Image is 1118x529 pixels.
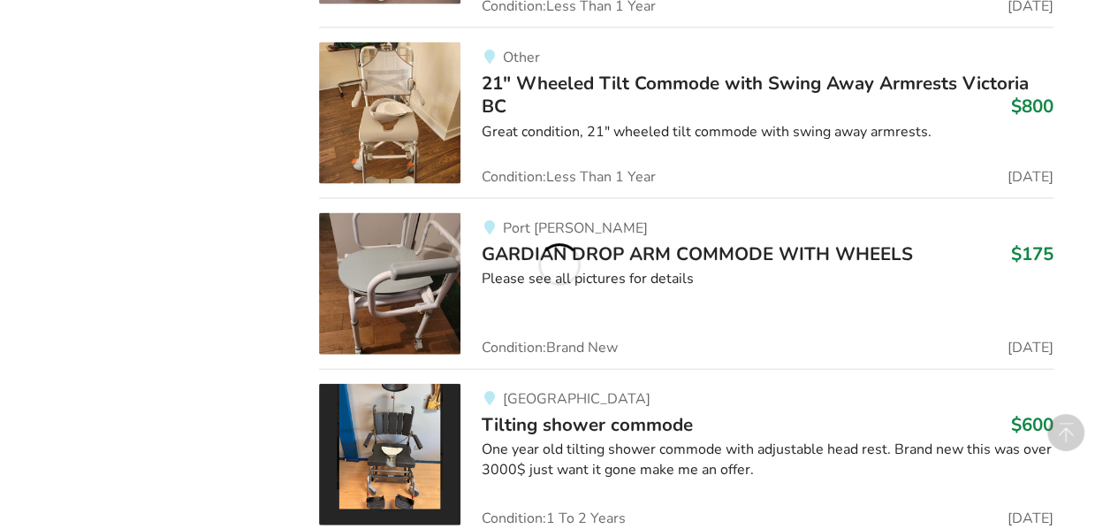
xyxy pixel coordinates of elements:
[1008,511,1053,525] span: [DATE]
[482,412,693,437] span: Tilting shower commode
[482,122,1053,142] div: Great condition, 21" wheeled tilt commode with swing away armrests.
[482,71,1029,119] span: 21" Wheeled Tilt Commode with Swing Away Armrests Victoria BC
[1008,341,1053,355] span: [DATE]
[319,27,1053,198] a: bathroom safety-21" wheeled tilt commode with swing away armrests victoria bcOther21" Wheeled Til...
[482,511,626,525] span: Condition: 1 To 2 Years
[482,269,1053,289] div: Please see all pictures for details
[482,440,1053,480] div: One year old tilting shower commode with adjustable head rest. Brand new this was over 3000$ just...
[319,384,460,525] img: bathroom safety-tilting shower commode
[319,213,460,355] img: bathroom safety-gardian drop arm commode with wheels
[1011,95,1053,118] h3: $800
[502,389,650,409] span: [GEOGRAPHIC_DATA]
[502,218,647,238] span: Port [PERSON_NAME]
[502,48,539,67] span: Other
[482,241,913,266] span: GARDIAN DROP ARM COMMODE WITH WHEELS
[482,170,656,184] span: Condition: Less Than 1 Year
[319,42,460,184] img: bathroom safety-21" wheeled tilt commode with swing away armrests victoria bc
[319,198,1053,369] a: bathroom safety-gardian drop arm commode with wheelsPort [PERSON_NAME]GARDIAN DROP ARM COMMODE WI...
[1008,170,1053,184] span: [DATE]
[482,341,618,355] span: Condition: Brand New
[1011,242,1053,265] h3: $175
[1011,413,1053,436] h3: $600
